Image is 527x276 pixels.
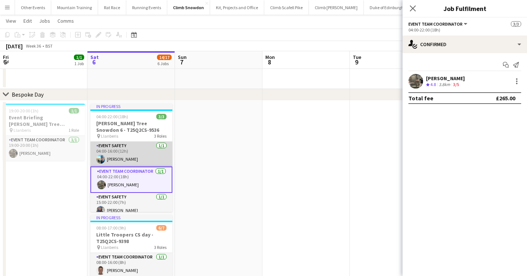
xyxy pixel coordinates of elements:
[89,58,99,66] span: 6
[403,4,527,13] h3: Job Fulfilment
[177,58,187,66] span: 7
[352,58,361,66] span: 9
[154,133,167,139] span: 3 Roles
[408,27,521,33] div: 04:00-22:00 (18h)
[90,167,172,193] app-card-role: Event Team Coordinator1/104:00-22:00 (18h)[PERSON_NAME]
[453,82,459,87] app-skills-label: 3/5
[167,0,210,15] button: Climb Snowdon
[98,0,126,15] button: Rat Race
[101,133,118,139] span: Llanberis
[408,21,463,27] span: Event Team Coordinator
[96,225,126,231] span: 08:00-17:00 (9h)
[265,54,275,60] span: Mon
[157,61,171,66] div: 6 Jobs
[9,108,38,113] span: 19:00-20:00 (1h)
[57,18,74,24] span: Comms
[3,104,85,161] app-job-card: 19:00-20:00 (1h)1/1Event Briefing [PERSON_NAME] Tree Snowdon 6 - T25Q2CS-9536 Llanberis1 RoleEven...
[403,36,527,53] div: Confirmed
[24,43,42,49] span: Week 36
[90,54,99,60] span: Sat
[154,245,167,250] span: 3 Roles
[2,58,9,66] span: 5
[264,0,309,15] button: Climb Scafell Pike
[39,18,50,24] span: Jobs
[156,225,167,231] span: 6/7
[23,18,32,24] span: Edit
[90,215,172,221] div: In progress
[437,82,452,88] div: 3.8km
[178,54,187,60] span: Sun
[3,54,9,60] span: Fri
[74,61,84,66] div: 1 Job
[210,0,264,15] button: Kit, Projects and Office
[6,18,16,24] span: View
[20,16,35,26] a: Edit
[157,55,172,60] span: 14/17
[3,16,19,26] a: View
[55,16,77,26] a: Comms
[12,91,44,98] div: Bespoke Day
[90,104,172,109] div: In progress
[14,127,31,133] span: Llanberis
[15,0,51,15] button: Other Events
[430,82,436,87] span: 4.8
[51,0,98,15] button: Mountain Training
[90,120,172,133] h3: [PERSON_NAME] Tree Snowdon 6 - T25Q2CS-9536
[90,104,172,212] app-job-card: In progress04:00-22:00 (18h)3/3[PERSON_NAME] Tree Snowdon 6 - T25Q2CS-9536 Llanberis3 RolesEvent ...
[90,142,172,167] app-card-role: Event Safety1/104:00-16:00 (12h)[PERSON_NAME]
[353,54,361,60] span: Tue
[364,0,410,15] button: Duke of Edinburgh
[68,127,79,133] span: 1 Role
[3,114,85,127] h3: Event Briefing [PERSON_NAME] Tree Snowdon 6 - T25Q2CS-9536
[90,231,172,245] h3: Little Troopers CS day - T25Q2CS-9398
[101,245,118,250] span: Llanberis
[408,94,433,102] div: Total fee
[74,55,84,60] span: 1/1
[309,0,364,15] button: Climb [PERSON_NAME]
[264,58,275,66] span: 8
[496,94,515,102] div: £265.00
[156,114,167,119] span: 3/3
[408,21,468,27] button: Event Team Coordinator
[96,114,128,119] span: 04:00-22:00 (18h)
[45,43,53,49] div: BST
[6,42,23,50] div: [DATE]
[90,193,172,218] app-card-role: Event Safety1/115:00-22:00 (7h)[PERSON_NAME]
[69,108,79,113] span: 1/1
[126,0,167,15] button: Running Events
[3,136,85,161] app-card-role: Event Team Coordinator1/119:00-20:00 (1h)[PERSON_NAME]
[426,75,465,82] div: [PERSON_NAME]
[511,21,521,27] span: 3/3
[36,16,53,26] a: Jobs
